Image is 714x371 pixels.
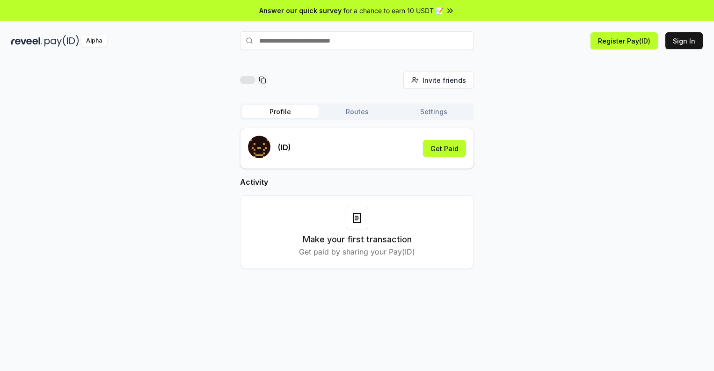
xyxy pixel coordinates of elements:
[242,105,319,118] button: Profile
[343,6,444,15] span: for a chance to earn 10 USDT 📝
[278,142,291,153] p: (ID)
[44,35,79,47] img: pay_id
[395,105,472,118] button: Settings
[403,72,474,88] button: Invite friends
[299,246,415,257] p: Get paid by sharing your Pay(ID)
[423,140,466,157] button: Get Paid
[81,35,107,47] div: Alpha
[319,105,395,118] button: Routes
[259,6,342,15] span: Answer our quick survey
[665,32,703,49] button: Sign In
[11,35,43,47] img: reveel_dark
[303,233,412,246] h3: Make your first transaction
[240,176,474,188] h2: Activity
[590,32,658,49] button: Register Pay(ID)
[423,75,466,85] span: Invite friends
